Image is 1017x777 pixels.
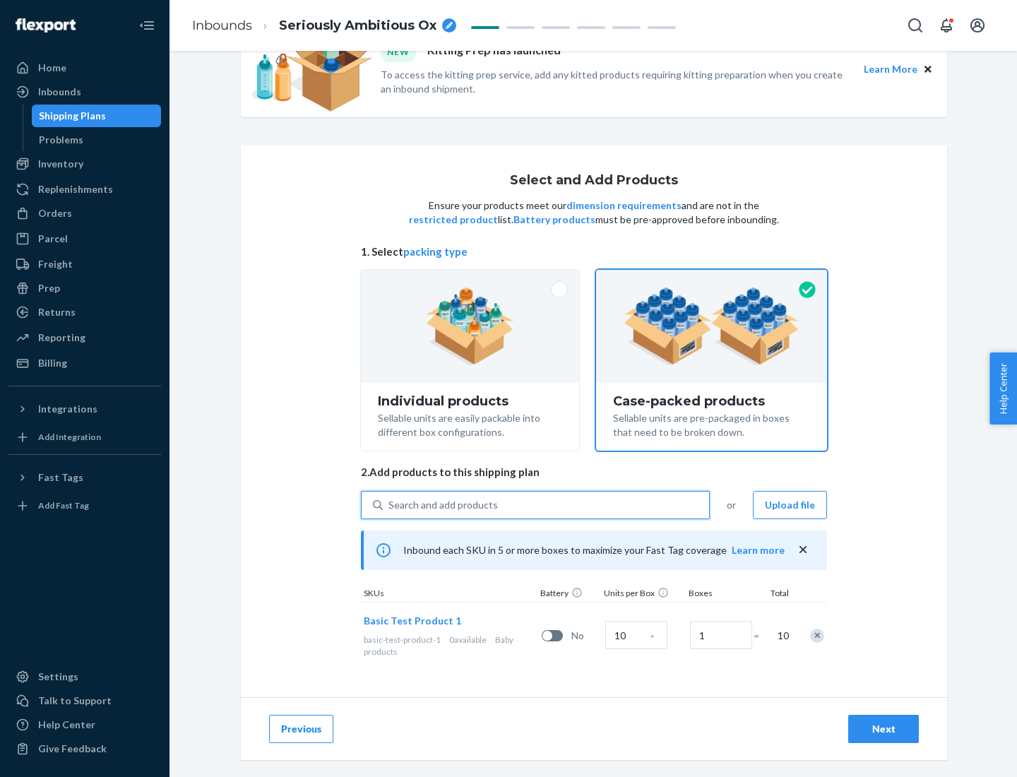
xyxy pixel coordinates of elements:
[38,742,107,756] div: Give Feedback
[513,213,595,227] button: Battery products
[364,634,441,645] span: basic-test-product-1
[38,206,72,220] div: Orders
[378,394,562,408] div: Individual products
[8,466,161,489] button: Fast Tags
[364,615,461,627] span: Basic Test Product 1
[613,394,810,408] div: Case-packed products
[537,587,601,602] div: Battery
[8,253,161,275] a: Freight
[601,587,686,602] div: Units per Box
[38,718,95,732] div: Help Center
[192,18,252,33] a: Inbounds
[279,17,436,35] span: Seriously Ambitious Ox
[848,715,919,743] button: Next
[8,81,161,103] a: Inbounds
[8,689,161,712] a: Talk to Support
[38,356,67,370] div: Billing
[181,5,468,47] ol: breadcrumbs
[38,257,73,271] div: Freight
[571,629,600,643] span: No
[32,129,162,151] a: Problems
[364,634,536,658] div: Baby products
[426,287,514,365] img: individual-pack.facf35554cb0f1810c75b2bd6df2d64e.png
[388,498,498,512] div: Search and add products
[449,634,487,645] span: 0 available
[8,665,161,688] a: Settings
[932,11,961,40] button: Open notifications
[864,61,917,77] button: Learn More
[361,465,827,480] span: 2. Add products to this shipping plan
[381,68,851,96] p: To access the kitting prep service, add any kitted products requiring kitting preparation when yo...
[8,227,161,250] a: Parcel
[361,530,827,570] div: Inbound each SKU in 5 or more boxes to maximize your Fast Tag coverage
[8,494,161,517] a: Add Fast Tag
[796,542,810,557] button: close
[8,301,161,324] a: Returns
[8,153,161,175] a: Inventory
[38,281,60,295] div: Prep
[361,587,537,602] div: SKUs
[624,287,799,365] img: case-pack.59cecea509d18c883b923b81aeac6d0b.png
[361,244,827,259] span: 1. Select
[364,614,461,628] button: Basic Test Product 1
[8,713,161,736] a: Help Center
[381,42,416,61] div: NEW
[963,11,992,40] button: Open account menu
[686,587,756,602] div: Boxes
[8,426,161,449] a: Add Integration
[727,498,736,512] span: or
[38,331,85,345] div: Reporting
[16,18,76,32] img: Flexport logo
[566,198,682,213] button: dimension requirements
[8,398,161,420] button: Integrations
[38,61,66,75] div: Home
[8,178,161,201] a: Replenishments
[38,431,101,443] div: Add Integration
[8,277,161,299] a: Prep
[38,470,83,485] div: Fast Tags
[38,157,83,171] div: Inventory
[38,85,81,99] div: Inbounds
[38,182,113,196] div: Replenishments
[38,670,78,684] div: Settings
[403,244,468,259] button: packing type
[605,621,667,649] input: Case Quantity
[39,133,83,147] div: Problems
[920,61,936,77] button: Close
[8,352,161,374] a: Billing
[38,305,76,319] div: Returns
[409,213,498,227] button: restricted product
[753,491,827,519] button: Upload file
[510,174,678,188] h1: Select and Add Products
[901,11,929,40] button: Open Search Box
[269,715,333,743] button: Previous
[39,109,106,123] div: Shipping Plans
[38,694,112,708] div: Talk to Support
[32,105,162,127] a: Shipping Plans
[756,587,792,602] div: Total
[8,57,161,79] a: Home
[775,629,789,643] span: 10
[613,408,810,439] div: Sellable units are pre-packaged in boxes that need to be broken down.
[38,499,89,511] div: Add Fast Tag
[989,352,1017,425] button: Help Center
[810,629,824,643] div: Remove Item
[378,408,562,439] div: Sellable units are easily packable into different box configurations.
[732,543,785,557] button: Learn more
[133,11,161,40] button: Close Navigation
[427,42,561,61] p: Kitting Prep has launched
[860,722,907,736] div: Next
[38,232,68,246] div: Parcel
[8,202,161,225] a: Orders
[8,326,161,349] a: Reporting
[408,198,780,227] p: Ensure your products meet our and are not in the list. must be pre-approved before inbounding.
[8,737,161,760] button: Give Feedback
[754,629,768,643] span: =
[38,402,97,416] div: Integrations
[690,621,752,649] input: Number of boxes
